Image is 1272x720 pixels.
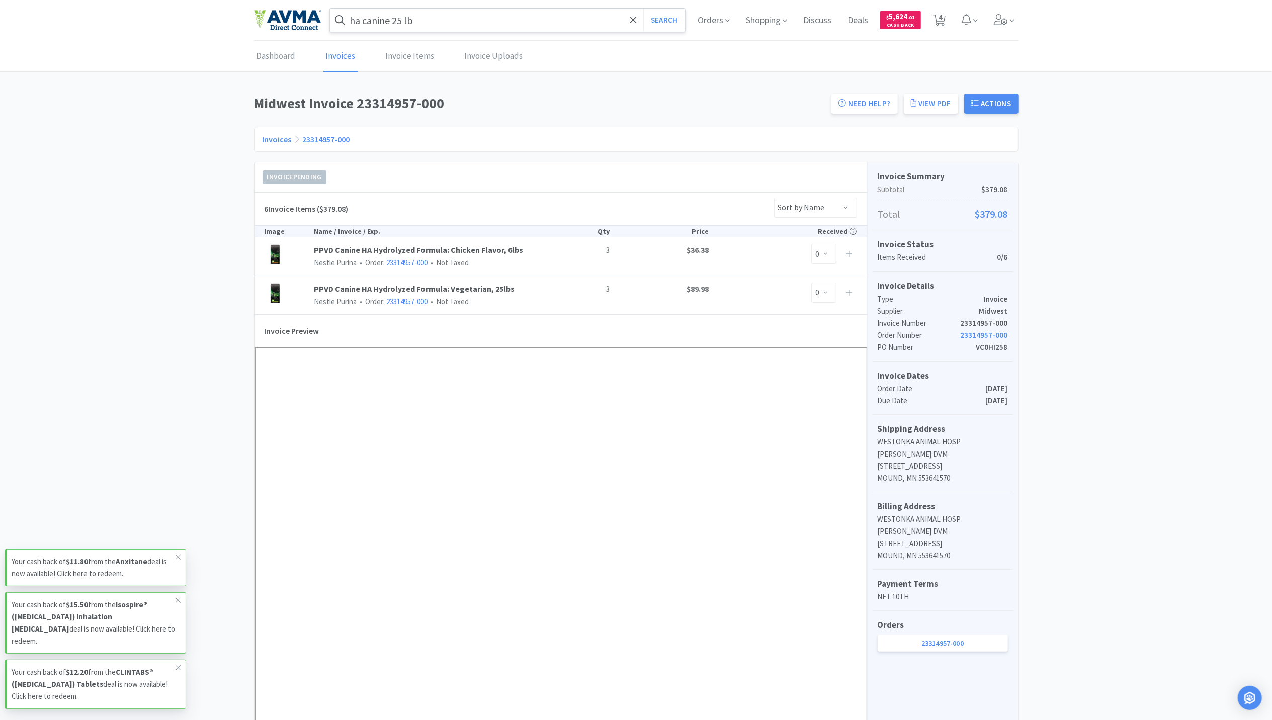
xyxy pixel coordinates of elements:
a: Invoices [323,41,358,72]
h5: Billing Address [878,500,1008,513]
div: Price [610,226,709,237]
p: Due Date [878,395,986,407]
p: Subtotal [878,184,1008,196]
h5: 6 Invoice Items ($379.08) [265,203,349,216]
input: Search by item, sku, manufacturer, ingredient, size... [330,9,686,32]
h5: Shipping Address [878,422,1008,436]
p: Invoice Number [878,317,961,329]
a: Invoice Uploads [462,41,526,72]
p: Order Number [878,329,961,341]
a: Need Help? [831,94,898,114]
div: Name / Invoice / Exp. [314,226,561,237]
a: Invoices [263,134,292,144]
img: 39d02a0e126245ae850740a40c845796_114994.jpeg [265,244,286,265]
p: [DATE] [986,395,1008,407]
strong: $15.50 [66,600,88,609]
img: b97d48b110e4439e91309fba9d5c867e_144801.jpeg [265,283,286,304]
span: Not Taxed [428,258,469,267]
a: 23314957-000 [386,258,428,267]
p: Midwest [979,305,1008,317]
span: 5,624 [886,12,915,21]
a: Discuss [799,16,835,25]
a: View PDF [904,94,958,114]
strong: $12.20 [66,667,88,677]
div: Open Intercom Messenger [1238,686,1262,710]
a: 23314957-000 [878,635,1008,652]
img: e4e33dab9f054f5782a47901c742baa9_102.png [254,10,321,31]
div: Image [265,226,314,237]
span: • [358,258,364,267]
p: WESTONKA ANIMAL HOSP [PERSON_NAME] DVM [878,436,1008,460]
a: PPVD Canine HA Hydrolyzed Formula: Vegetarian, 25lbs [314,283,561,296]
p: Your cash back of from the deal is now available! Click here to redeem. [12,599,176,647]
span: $379.08 [975,206,1008,222]
span: $ [886,14,889,21]
p: Items Received [878,251,997,263]
h5: Orders [878,618,1008,632]
p: VC0HI258 [976,341,1008,353]
h5: Invoice Summary [878,170,1008,184]
p: Order Date [878,383,986,395]
p: Total [878,206,1008,222]
p: Your cash back of from the deal is now available! Click here to redeem. [12,666,176,702]
p: NET 10TH [878,591,1008,603]
p: 0/6 [997,251,1008,263]
a: 23314957-000 [386,297,428,306]
h5: Invoice Preview [265,320,319,343]
h5: Invoice Details [878,279,1008,293]
p: WESTONKA ANIMAL HOSP [PERSON_NAME] DVM [878,513,1008,537]
span: Received [818,227,857,236]
strong: $36.38 [687,245,709,255]
span: Invoice Pending [263,171,326,184]
p: MOUND, MN 553641570 [878,472,1008,484]
p: [STREET_ADDRESS] [878,460,1008,472]
span: Nestle Purina [314,258,357,267]
strong: $11.80 [66,557,88,566]
h5: Payment Terms [878,577,1008,591]
strong: $89.98 [687,284,709,294]
a: 23314957-000 [303,134,350,144]
p: Supplier [878,305,979,317]
p: [STREET_ADDRESS] [878,537,1008,550]
p: 23314957-000 [961,317,1008,329]
a: Invoice Items [383,41,437,72]
span: • [429,297,435,306]
p: [DATE] [986,383,1008,395]
a: PPVD Canine HA Hydrolyzed Formula: Chicken Flavor, 6lbs [314,244,561,257]
a: 4 [929,17,950,26]
p: Type [878,293,984,305]
h5: Invoice Status [878,238,1008,251]
div: Qty [560,226,610,237]
p: MOUND, MN 553641570 [878,550,1008,562]
span: Order: [357,297,428,306]
strong: Anxitane [116,557,147,566]
span: Not Taxed [428,297,469,306]
p: 3 [560,244,610,257]
strong: Isospire® ([MEDICAL_DATA]) Inhalation [MEDICAL_DATA] [12,600,147,634]
a: $5,624.01Cash Back [880,7,921,34]
p: Invoice [984,293,1008,305]
h1: Midwest Invoice 23314957-000 [254,92,825,115]
span: • [358,297,364,306]
span: . 01 [907,14,915,21]
a: Deals [843,16,872,25]
h5: Invoice Dates [878,369,1008,383]
span: Nestle Purina [314,297,357,306]
span: Order: [357,258,428,267]
span: Cash Back [886,23,915,29]
button: Search [643,9,685,32]
p: 3 [560,283,610,296]
a: Dashboard [254,41,298,72]
span: $379.08 [982,184,1008,196]
button: Actions [964,94,1019,114]
p: Your cash back of from the deal is now available! Click here to redeem. [12,556,176,580]
a: 23314957-000 [961,330,1008,340]
span: • [429,258,435,267]
p: PO Number [878,341,976,353]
